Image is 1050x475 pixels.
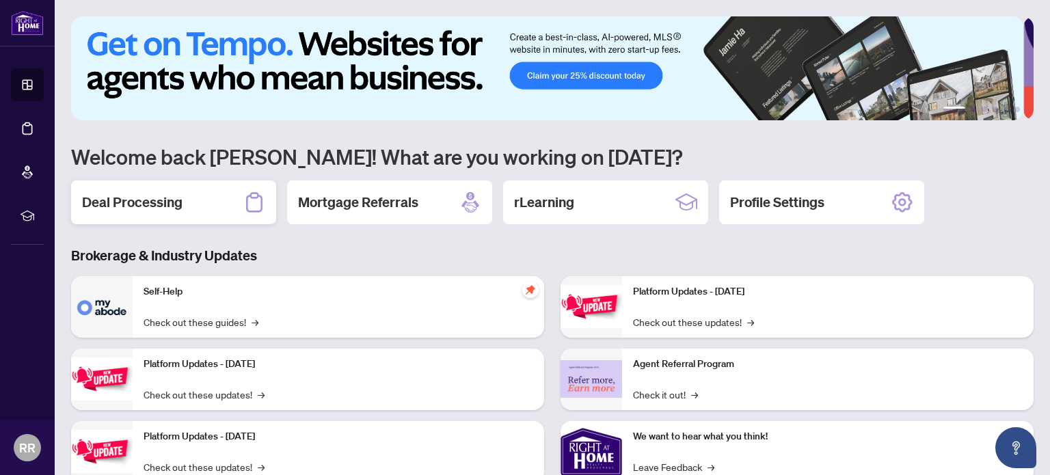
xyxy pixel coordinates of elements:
a: Check out these updates!→ [633,314,754,329]
img: Self-Help [71,276,133,338]
img: Agent Referral Program [561,360,622,398]
span: → [258,459,265,474]
h3: Brokerage & Industry Updates [71,246,1034,265]
button: 2 [971,107,976,112]
img: Platform Updates - September 16, 2025 [71,357,133,401]
span: → [691,387,698,402]
h2: Deal Processing [82,193,183,212]
a: Check it out!→ [633,387,698,402]
a: Leave Feedback→ [633,459,714,474]
a: Check out these updates!→ [144,459,265,474]
img: logo [11,10,44,36]
button: 4 [993,107,998,112]
span: RR [19,438,36,457]
p: Platform Updates - [DATE] [633,284,1023,299]
span: → [747,314,754,329]
img: Platform Updates - July 21, 2025 [71,430,133,473]
h2: Mortgage Referrals [298,193,418,212]
p: Self-Help [144,284,533,299]
h1: Welcome back [PERSON_NAME]! What are you working on [DATE]? [71,144,1034,169]
p: Platform Updates - [DATE] [144,357,533,372]
p: Platform Updates - [DATE] [144,429,533,444]
button: 3 [982,107,987,112]
a: Check out these guides!→ [144,314,258,329]
span: → [252,314,258,329]
p: We want to hear what you think! [633,429,1023,444]
span: → [258,387,265,402]
img: Platform Updates - June 23, 2025 [561,285,622,328]
p: Agent Referral Program [633,357,1023,372]
button: 6 [1014,107,1020,112]
a: Check out these updates!→ [144,387,265,402]
button: 1 [943,107,965,112]
span: → [708,459,714,474]
span: pushpin [522,282,539,298]
img: Slide 0 [71,16,1023,120]
h2: rLearning [514,193,574,212]
h2: Profile Settings [730,193,824,212]
button: 5 [1004,107,1009,112]
button: Open asap [995,427,1036,468]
